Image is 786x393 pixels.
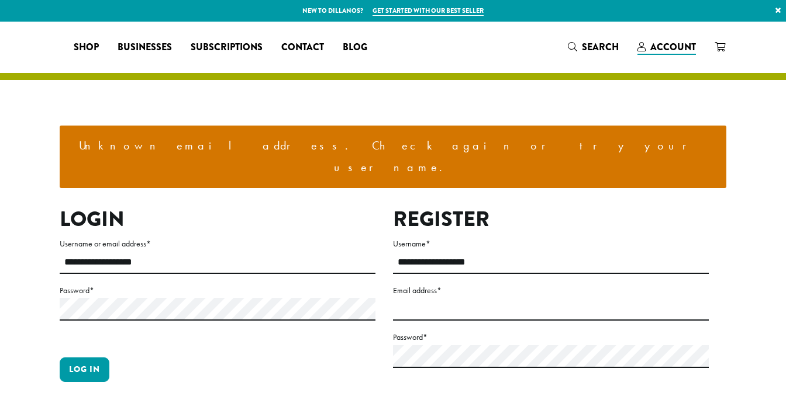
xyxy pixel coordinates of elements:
[64,38,108,57] a: Shop
[69,135,717,179] li: Unknown email address. Check again or try your username.
[582,40,619,54] span: Search
[60,283,375,298] label: Password
[393,207,709,232] h2: Register
[393,330,709,345] label: Password
[60,357,109,382] button: Log in
[343,40,367,55] span: Blog
[118,40,172,55] span: Businesses
[393,283,709,298] label: Email address
[373,6,484,16] a: Get started with our best seller
[60,237,375,251] label: Username or email address
[393,237,709,251] label: Username
[559,37,628,57] a: Search
[281,40,324,55] span: Contact
[191,40,263,55] span: Subscriptions
[60,207,375,232] h2: Login
[650,40,696,54] span: Account
[74,40,99,55] span: Shop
